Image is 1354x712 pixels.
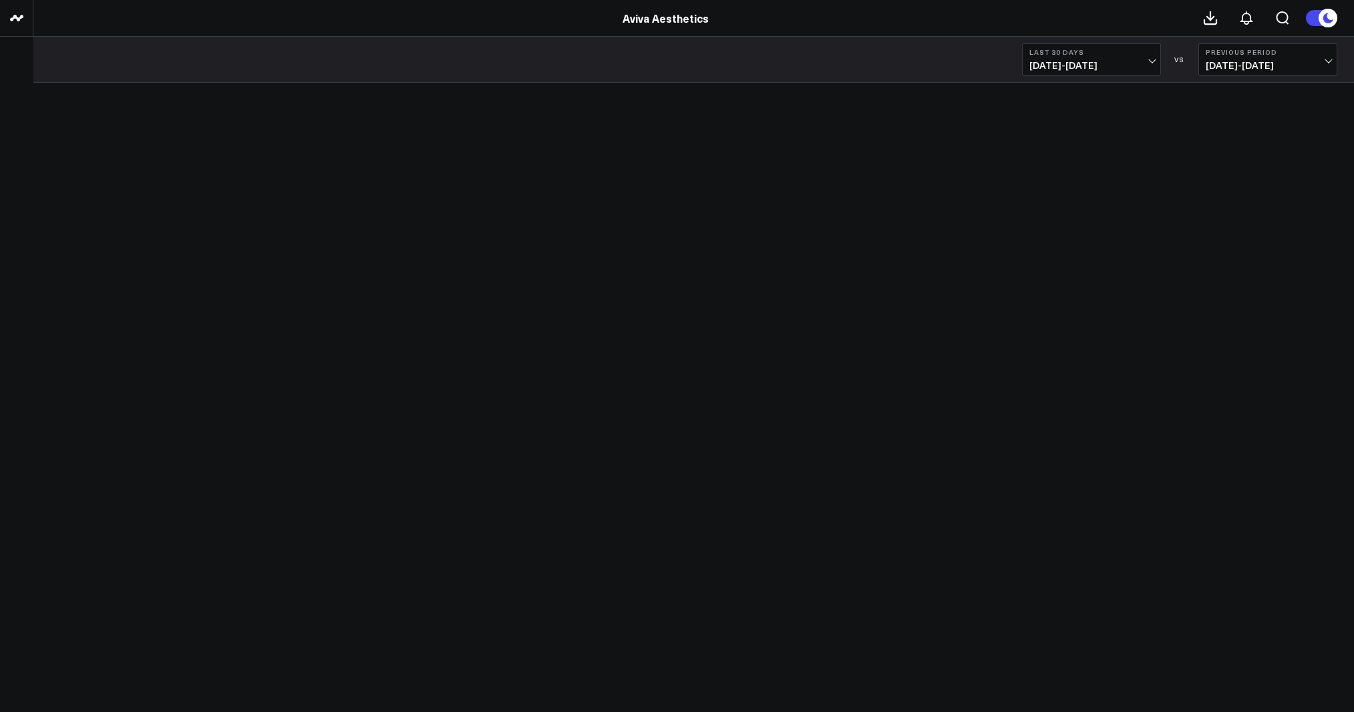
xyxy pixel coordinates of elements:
[623,11,709,25] a: Aviva Aesthetics
[1029,60,1154,71] span: [DATE] - [DATE]
[1206,60,1330,71] span: [DATE] - [DATE]
[1022,43,1161,76] button: Last 30 Days[DATE]-[DATE]
[1206,48,1330,56] b: Previous Period
[1168,55,1192,64] div: VS
[1198,43,1337,76] button: Previous Period[DATE]-[DATE]
[1029,48,1154,56] b: Last 30 Days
